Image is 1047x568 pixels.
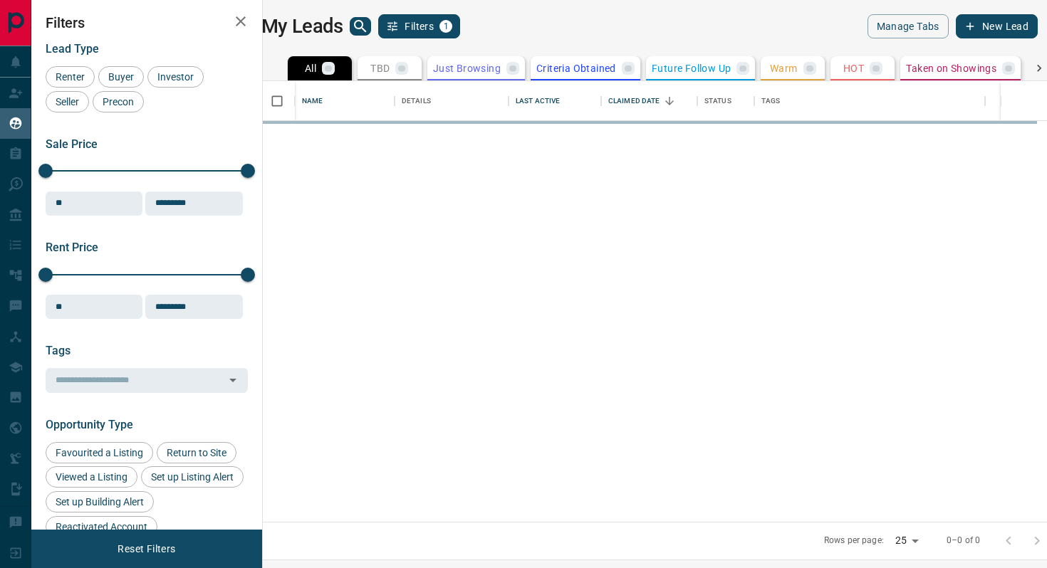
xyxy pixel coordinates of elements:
span: Return to Site [162,447,231,458]
span: Tags [46,344,71,357]
h1: My Leads [261,15,343,38]
p: HOT [843,63,864,73]
div: Investor [147,66,204,88]
p: All [305,63,316,73]
div: Name [295,81,395,121]
button: New Lead [956,14,1038,38]
div: Status [704,81,731,121]
p: Taken on Showings [906,63,996,73]
span: Precon [98,96,139,107]
div: Viewed a Listing [46,466,137,488]
button: Reset Filters [108,537,184,561]
button: search button [350,17,371,36]
div: Last Active [509,81,601,121]
p: Criteria Obtained [536,63,616,73]
button: Manage Tabs [868,14,949,38]
div: Claimed Date [601,81,697,121]
div: Return to Site [157,442,236,463]
div: Claimed Date [608,81,660,121]
button: Open [223,370,243,390]
div: Reactivated Account [46,516,157,537]
div: Tags [761,81,781,121]
h2: Filters [46,14,248,31]
div: Name [302,81,323,121]
span: Favourited a Listing [51,447,148,458]
div: Precon [93,91,144,112]
span: Investor [152,71,199,83]
span: Buyer [103,71,139,83]
div: Tags [754,81,985,121]
span: Sale Price [46,137,98,151]
div: Favourited a Listing [46,442,153,463]
span: Seller [51,96,84,107]
div: Buyer [98,66,144,88]
p: TBD [370,63,390,73]
span: Reactivated Account [51,521,152,532]
div: Last Active [516,81,560,121]
div: Renter [46,66,95,88]
span: Renter [51,71,90,83]
button: Sort [660,91,679,111]
span: Set up Building Alert [51,496,149,507]
p: Warm [770,63,798,73]
span: Set up Listing Alert [146,471,239,483]
div: Status [697,81,754,121]
span: Rent Price [46,241,98,254]
p: Just Browsing [433,63,501,73]
p: Future Follow Up [652,63,731,73]
div: 25 [890,530,924,551]
div: Details [402,81,431,121]
p: Rows per page: [824,535,884,547]
div: Set up Building Alert [46,491,154,512]
div: Details [395,81,509,121]
span: 1 [441,21,451,31]
button: Filters1 [378,14,460,38]
span: Viewed a Listing [51,471,132,483]
span: Opportunity Type [46,418,133,431]
div: Set up Listing Alert [141,466,244,488]
p: 0–0 of 0 [947,535,980,547]
div: Seller [46,91,89,112]
span: Lead Type [46,42,99,56]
